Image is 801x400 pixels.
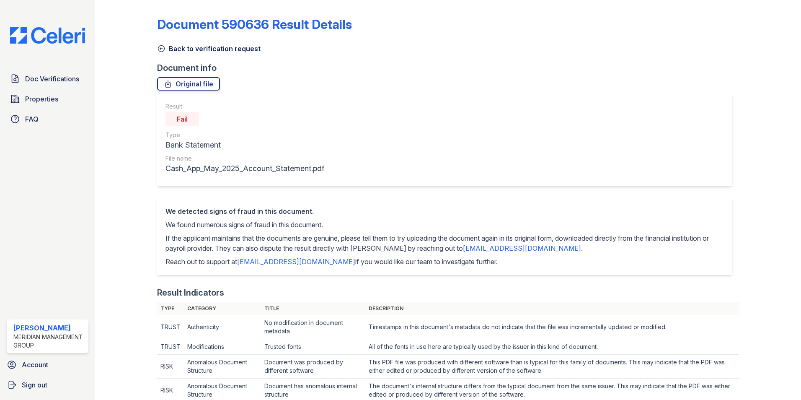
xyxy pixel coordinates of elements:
[157,302,184,315] th: Type
[157,355,184,379] td: RISK
[22,360,48,370] span: Account
[165,233,724,253] p: If the applicant maintains that the documents are genuine, please tell them to try uploading the ...
[165,139,324,151] div: Bank Statement
[157,44,261,54] a: Back to verification request
[261,315,366,339] td: No modification in document metadata
[7,91,88,107] a: Properties
[184,315,261,339] td: Authenticity
[165,131,324,139] div: Type
[261,339,366,355] td: Trusted fonts
[581,244,583,252] span: .
[13,333,85,350] div: Meridian Management Group
[25,94,58,104] span: Properties
[165,206,724,216] div: We detected signs of fraud in this document.
[165,220,724,230] p: We found numerous signs of fraud in this document.
[165,102,324,111] div: Result
[184,302,261,315] th: Category
[365,302,739,315] th: Description
[25,74,79,84] span: Doc Verifications
[184,355,261,379] td: Anomalous Document Structure
[165,112,199,126] div: Fail
[165,163,324,174] div: Cash_App_May_2025_Account_Statement.pdf
[237,257,355,266] a: [EMAIL_ADDRESS][DOMAIN_NAME]
[3,356,92,373] a: Account
[157,339,184,355] td: TRUST
[165,154,324,163] div: File name
[365,355,739,379] td: This PDF file was produced with different software than is typical for this family of documents. ...
[184,339,261,355] td: Modifications
[365,339,739,355] td: All of the fonts in use here are typically used by the issuer in this kind of document.
[13,323,85,333] div: [PERSON_NAME]
[157,17,352,32] a: Document 590636 Result Details
[3,27,92,44] img: CE_Logo_Blue-a8612792a0a2168367f1c8372b55b34899dd931a85d93a1a3d3e32e68fde9ad4.png
[157,62,739,74] div: Document info
[25,114,39,124] span: FAQ
[22,380,47,390] span: Sign out
[165,257,724,267] p: Reach out to support at if you would like our team to investigate further.
[261,355,366,379] td: Document was produced by different software
[7,70,88,87] a: Doc Verifications
[157,287,224,299] div: Result Indicators
[365,315,739,339] td: Timestamps in this document's metadata do not indicate that the file was incrementally updated or...
[3,377,92,393] a: Sign out
[261,302,366,315] th: Title
[463,244,581,252] a: [EMAIL_ADDRESS][DOMAIN_NAME]
[157,315,184,339] td: TRUST
[157,77,220,91] a: Original file
[7,111,88,127] a: FAQ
